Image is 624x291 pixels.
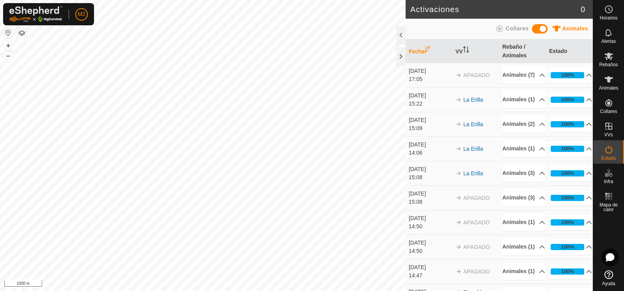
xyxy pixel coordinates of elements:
p-accordion-header: Animales (3) [502,189,545,206]
font: Rebaños [599,62,618,67]
font: 100% [561,146,574,152]
font: Rebaño / Animales [502,44,526,58]
font: Collares [600,109,617,114]
font: [DATE] [409,264,426,270]
p-accordion-header: Animales (2) [502,115,545,133]
p-sorticon: Activar para ordenar [424,48,431,54]
font: Animales (7) [502,72,535,78]
font: Animales (1) [502,219,535,225]
font: 100% [561,244,574,250]
font: Animales [562,25,588,32]
font: Ayuda [602,281,615,286]
p-accordion-header: Animales (1) [502,238,545,256]
font: Horarios [600,15,617,21]
font: APAGADO [463,72,490,78]
a: Política de Privacidad [163,281,207,288]
div: 100% [551,121,584,127]
img: Logotipo de Gallagher [9,6,62,22]
div: 100% [551,268,584,275]
font: + [6,41,11,49]
button: Capas del Mapa [17,28,27,38]
div: 100% [551,170,584,176]
div: 100% [551,72,584,78]
p-sorticon: Activar para ordenar [463,48,469,54]
font: Activaciones [410,5,459,14]
a: La Erilla [463,97,483,103]
font: 14:50 [409,223,422,229]
font: [DATE] [409,215,426,221]
font: Contáctanos [217,282,243,287]
font: [DATE] [409,240,426,246]
font: 14:06 [409,150,422,156]
font: Estado [601,155,616,161]
img: flecha [456,195,462,201]
p-accordion-header: 100% [549,264,592,279]
img: flecha [456,170,462,176]
a: Ayuda [593,267,624,289]
font: Animales (3) [502,170,535,176]
button: Restablecer mapa [4,28,13,37]
p-accordion-header: 100% [549,92,592,108]
a: La Erilla [463,170,483,176]
font: Animales (1) [502,243,535,250]
font: VV [456,48,463,55]
img: flecha [456,72,462,78]
img: flecha [456,97,462,103]
font: Animales (1) [502,145,535,152]
font: 17:05 [409,76,422,82]
font: Collares [505,25,528,32]
font: Fecha [409,48,424,55]
font: [DATE] [409,166,426,172]
p-accordion-header: Animales (7) [502,66,545,84]
font: 15:08 [409,199,422,205]
font: [DATE] [409,117,426,123]
font: Infra [604,179,613,184]
font: 100% [561,121,574,127]
font: APAGADO [463,244,490,250]
p-accordion-header: Animales (3) [502,164,545,182]
img: flecha [456,219,462,226]
p-accordion-header: Animales (1) [502,140,545,157]
font: Animales (3) [502,194,535,201]
a: La Erilla [463,121,483,127]
font: 0 [581,5,585,14]
font: Mapa de calor [599,202,618,212]
font: [DATE] [409,190,426,197]
p-accordion-header: Animales (1) [502,91,545,108]
button: – [4,51,13,60]
font: VVs [604,132,613,138]
div: 100% [551,97,584,103]
p-accordion-header: 100% [549,166,592,181]
font: 100% [561,97,574,102]
font: [DATE] [409,92,426,99]
font: [DATE] [409,68,426,74]
font: Animales (2) [502,121,535,127]
font: 15:22 [409,101,422,107]
font: M2 [78,11,85,17]
font: APAGADO [463,195,490,201]
font: Alertas [601,39,616,44]
p-accordion-header: Animales (1) [502,263,545,280]
img: flecha [456,244,462,250]
font: La Erilla [463,146,483,152]
font: 100% [561,268,574,274]
div: 100% [551,146,584,152]
font: 15:08 [409,174,422,180]
img: flecha [456,268,462,275]
font: 14:47 [409,272,422,279]
img: flecha [456,146,462,152]
button: + [4,41,13,50]
font: Estado [549,48,567,54]
p-accordion-header: 100% [549,215,592,230]
div: 100% [551,195,584,201]
font: [DATE] [409,141,426,148]
font: 100% [561,170,574,176]
font: 100% [561,195,574,201]
font: 100% [561,72,574,78]
p-accordion-header: 100% [549,190,592,206]
font: Animales [599,85,618,91]
p-accordion-header: 100% [549,239,592,255]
